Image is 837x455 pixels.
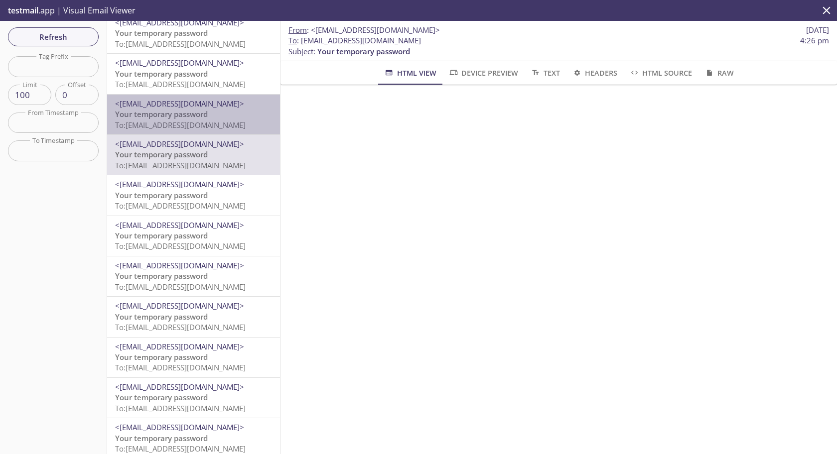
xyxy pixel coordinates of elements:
[115,120,246,130] span: To: [EMAIL_ADDRESS][DOMAIN_NAME]
[288,25,307,35] span: From
[288,25,440,35] span: :
[317,46,410,56] span: Your temporary password
[115,58,244,68] span: <[EMAIL_ADDRESS][DOMAIN_NAME]>
[115,341,244,351] span: <[EMAIL_ADDRESS][DOMAIN_NAME]>
[107,54,280,94] div: <[EMAIL_ADDRESS][DOMAIN_NAME]>Your temporary passwordTo:[EMAIL_ADDRESS][DOMAIN_NAME]
[288,35,829,57] p: :
[115,444,246,454] span: To: [EMAIL_ADDRESS][DOMAIN_NAME]
[115,403,246,413] span: To: [EMAIL_ADDRESS][DOMAIN_NAME]
[115,99,244,109] span: <[EMAIL_ADDRESS][DOMAIN_NAME]>
[629,67,692,79] span: HTML Source
[115,28,208,38] span: Your temporary password
[107,175,280,215] div: <[EMAIL_ADDRESS][DOMAIN_NAME]>Your temporary passwordTo:[EMAIL_ADDRESS][DOMAIN_NAME]
[107,378,280,418] div: <[EMAIL_ADDRESS][DOMAIN_NAME]>Your temporary passwordTo:[EMAIL_ADDRESS][DOMAIN_NAME]
[115,160,246,170] span: To: [EMAIL_ADDRESS][DOMAIN_NAME]
[800,35,829,46] span: 4:26 pm
[530,67,559,79] span: Text
[115,190,208,200] span: Your temporary password
[115,282,246,292] span: To: [EMAIL_ADDRESS][DOMAIN_NAME]
[384,67,436,79] span: HTML View
[311,25,440,35] span: <[EMAIL_ADDRESS][DOMAIN_NAME]>
[115,322,246,332] span: To: [EMAIL_ADDRESS][DOMAIN_NAME]
[107,297,280,337] div: <[EMAIL_ADDRESS][DOMAIN_NAME]>Your temporary passwordTo:[EMAIL_ADDRESS][DOMAIN_NAME]
[115,382,244,392] span: <[EMAIL_ADDRESS][DOMAIN_NAME]>
[115,39,246,49] span: To: [EMAIL_ADDRESS][DOMAIN_NAME]
[288,35,297,45] span: To
[115,149,208,159] span: Your temporary password
[806,25,829,35] span: [DATE]
[115,241,246,251] span: To: [EMAIL_ADDRESS][DOMAIN_NAME]
[288,35,421,46] span: : [EMAIL_ADDRESS][DOMAIN_NAME]
[115,69,208,79] span: Your temporary password
[115,312,208,322] span: Your temporary password
[8,5,38,16] span: testmail
[572,67,617,79] span: Headers
[288,46,313,56] span: Subject
[115,433,208,443] span: Your temporary password
[115,79,246,89] span: To: [EMAIL_ADDRESS][DOMAIN_NAME]
[115,109,208,119] span: Your temporary password
[115,179,244,189] span: <[EMAIL_ADDRESS][DOMAIN_NAME]>
[8,27,99,46] button: Refresh
[115,201,246,211] span: To: [EMAIL_ADDRESS][DOMAIN_NAME]
[107,256,280,296] div: <[EMAIL_ADDRESS][DOMAIN_NAME]>Your temporary passwordTo:[EMAIL_ADDRESS][DOMAIN_NAME]
[107,338,280,377] div: <[EMAIL_ADDRESS][DOMAIN_NAME]>Your temporary passwordTo:[EMAIL_ADDRESS][DOMAIN_NAME]
[107,13,280,53] div: <[EMAIL_ADDRESS][DOMAIN_NAME]>Your temporary passwordTo:[EMAIL_ADDRESS][DOMAIN_NAME]
[107,95,280,134] div: <[EMAIL_ADDRESS][DOMAIN_NAME]>Your temporary passwordTo:[EMAIL_ADDRESS][DOMAIN_NAME]
[115,362,246,372] span: To: [EMAIL_ADDRESS][DOMAIN_NAME]
[115,17,244,27] span: <[EMAIL_ADDRESS][DOMAIN_NAME]>
[115,392,208,402] span: Your temporary password
[115,301,244,311] span: <[EMAIL_ADDRESS][DOMAIN_NAME]>
[115,139,244,149] span: <[EMAIL_ADDRESS][DOMAIN_NAME]>
[115,352,208,362] span: Your temporary password
[107,135,280,175] div: <[EMAIL_ADDRESS][DOMAIN_NAME]>Your temporary passwordTo:[EMAIL_ADDRESS][DOMAIN_NAME]
[448,67,518,79] span: Device Preview
[704,67,733,79] span: Raw
[107,216,280,256] div: <[EMAIL_ADDRESS][DOMAIN_NAME]>Your temporary passwordTo:[EMAIL_ADDRESS][DOMAIN_NAME]
[115,230,208,240] span: Your temporary password
[115,220,244,230] span: <[EMAIL_ADDRESS][DOMAIN_NAME]>
[16,30,91,43] span: Refresh
[115,260,244,270] span: <[EMAIL_ADDRESS][DOMAIN_NAME]>
[115,271,208,281] span: Your temporary password
[115,422,244,432] span: <[EMAIL_ADDRESS][DOMAIN_NAME]>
